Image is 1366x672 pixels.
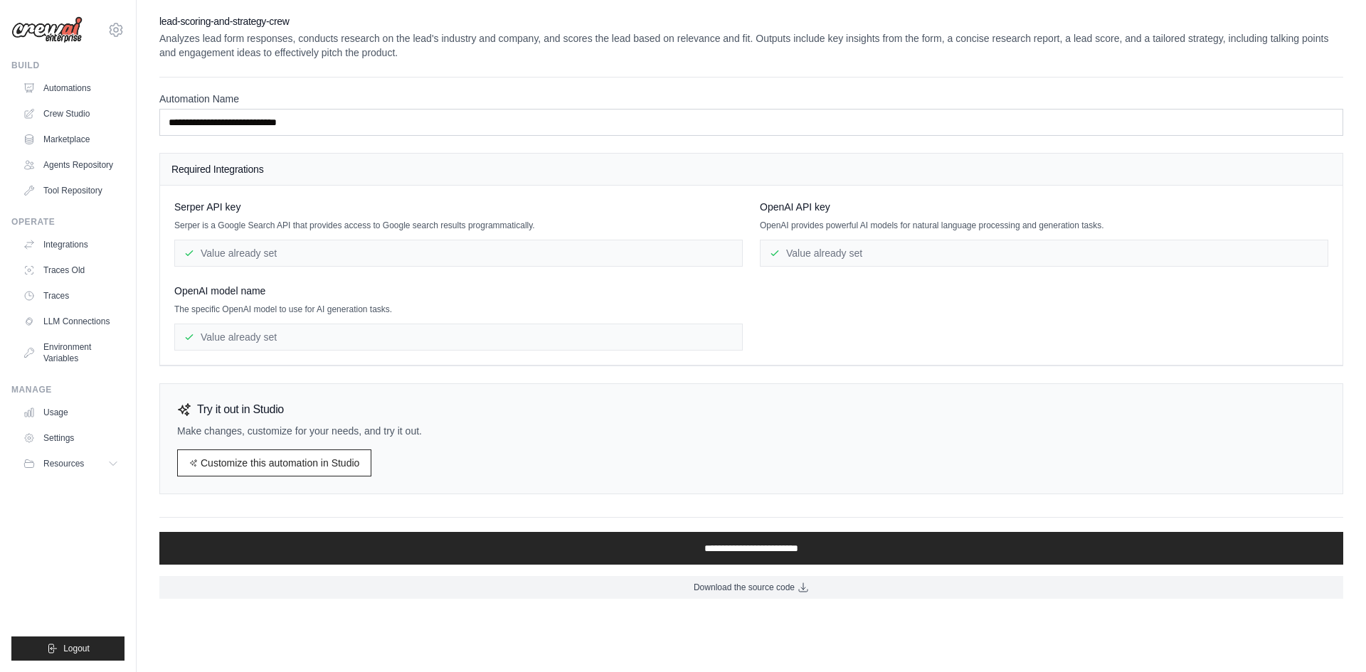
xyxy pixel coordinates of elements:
[159,14,1343,28] h2: lead-scoring-and-strategy-crew
[174,304,743,315] p: The specific OpenAI model to use for AI generation tasks.
[17,128,125,151] a: Marketplace
[760,220,1328,231] p: OpenAI provides powerful AI models for natural language processing and generation tasks.
[174,200,240,214] span: Serper API key
[760,200,830,214] span: OpenAI API key
[11,16,83,43] img: Logo
[159,92,1343,106] label: Automation Name
[177,449,371,476] a: Customize this automation in Studio
[174,240,743,267] div: Value already set
[1295,604,1366,672] iframe: Chat Widget
[694,582,795,593] span: Download the source code
[197,401,284,418] h3: Try it out in Studio
[17,401,125,424] a: Usage
[159,31,1343,60] p: Analyzes lead form responses, conducts research on the lead's industry and company, and scores th...
[159,576,1343,599] a: Download the source code
[17,452,125,475] button: Resources
[17,154,125,176] a: Agents Repository
[11,384,125,395] div: Manage
[17,310,125,333] a: LLM Connections
[17,259,125,282] a: Traces Old
[17,284,125,307] a: Traces
[11,636,125,661] button: Logout
[760,240,1328,267] div: Value already set
[43,458,84,469] span: Resources
[17,427,125,449] a: Settings
[11,60,125,71] div: Build
[17,336,125,370] a: Environment Variables
[174,220,743,231] p: Serper is a Google Search API that provides access to Google search results programmatically.
[174,324,743,351] div: Value already set
[171,162,1331,176] h4: Required Integrations
[174,284,265,298] span: OpenAI model name
[17,102,125,125] a: Crew Studio
[63,643,90,654] span: Logout
[11,216,125,228] div: Operate
[17,77,125,100] a: Automations
[17,233,125,256] a: Integrations
[177,424,1325,438] p: Make changes, customize for your needs, and try it out.
[17,179,125,202] a: Tool Repository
